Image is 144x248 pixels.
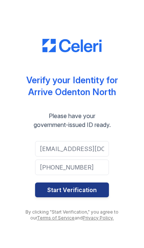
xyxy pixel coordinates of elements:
a: Privacy Policy. [83,215,114,221]
img: CE_Logo_Blue-a8612792a0a2168367f1c8372b55b34899dd931a85d93a1a3d3e32e68fde9ad4.png [42,39,102,52]
a: Terms of Service [37,215,75,221]
div: By clicking "Start Verification," you agree to our and [20,209,124,221]
div: Please have your government-issued ID ready. [34,111,111,129]
button: Start Verification [35,182,109,197]
input: Email [35,141,109,157]
input: Phone [35,160,109,175]
div: Verify your Identity for Arrive Odenton North [26,74,118,98]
